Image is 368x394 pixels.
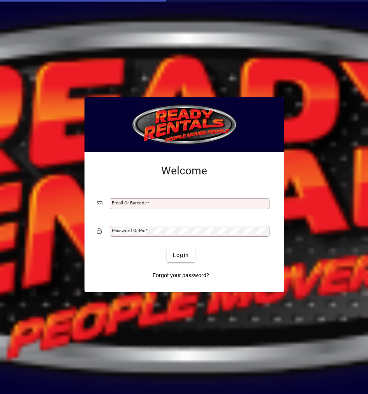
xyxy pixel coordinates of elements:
span: Forgot your password? [153,271,209,280]
button: Login [167,248,195,262]
mat-label: Password or Pin [112,228,145,233]
a: Forgot your password? [150,269,212,283]
mat-label: Email or Barcode [112,200,147,206]
h2: Welcome [97,164,271,178]
span: Login [173,251,189,259]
